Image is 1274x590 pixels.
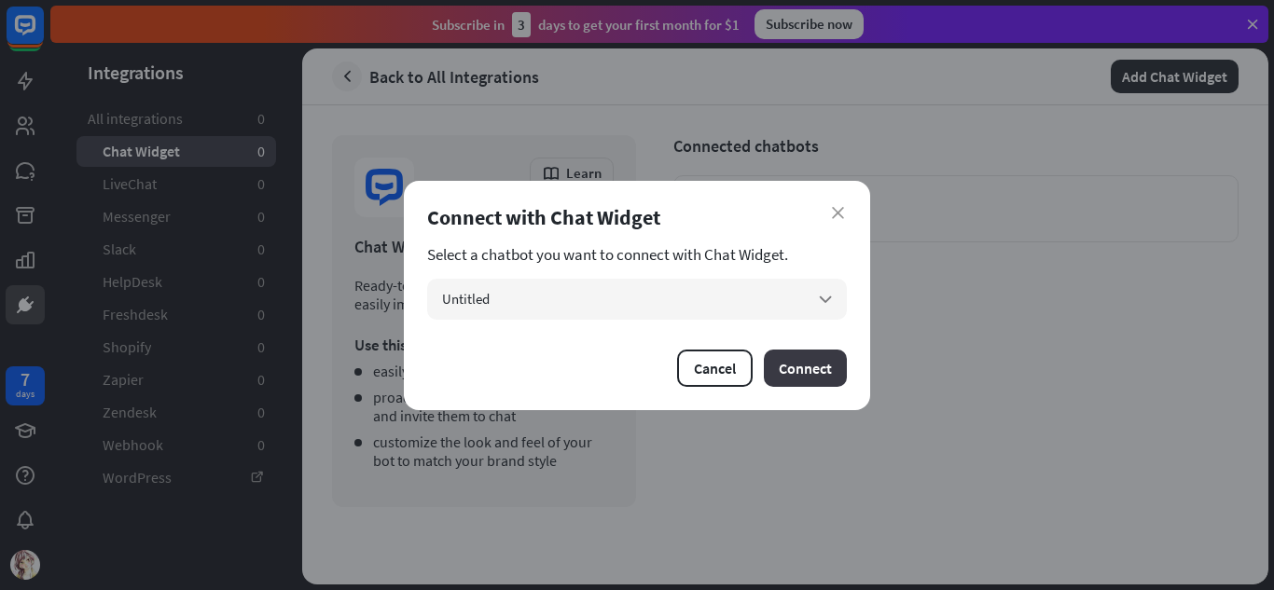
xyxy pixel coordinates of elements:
i: close [832,207,844,219]
i: arrow_down [815,289,836,309]
button: Cancel [677,350,753,387]
button: Open LiveChat chat widget [15,7,71,63]
button: Connect [764,350,847,387]
span: Untitled [442,290,490,308]
section: Select a chatbot you want to connect with Chat Widget. [427,245,847,264]
div: Connect with Chat Widget [427,204,847,230]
